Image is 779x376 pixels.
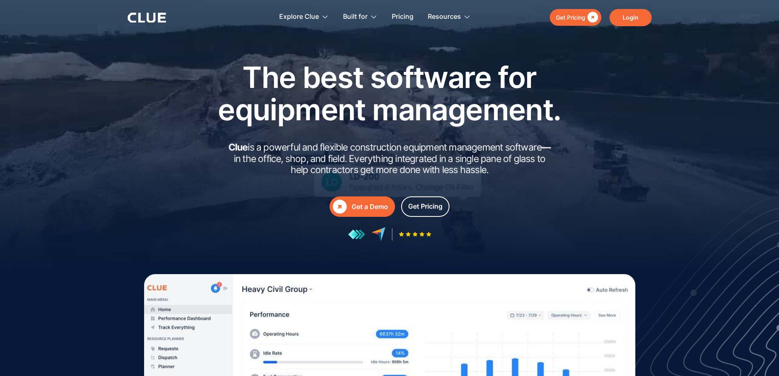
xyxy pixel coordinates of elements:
[348,229,365,240] img: reviews at getapp
[428,4,471,30] div: Resources
[205,61,574,126] h1: The best software for equipment management.
[401,196,449,217] a: Get Pricing
[228,142,248,153] strong: Clue
[226,142,553,176] h2: is a powerful and flexible construction equipment management software in the office, shop, and fi...
[352,202,388,212] div: Get a Demo
[610,9,652,26] a: Login
[428,4,461,30] div: Resources
[392,4,413,30] a: Pricing
[343,4,377,30] div: Built for
[632,261,779,376] iframe: Chat Widget
[279,4,329,30] div: Explore Clue
[279,4,319,30] div: Explore Clue
[585,12,598,23] div: 
[556,12,585,23] div: Get Pricing
[399,232,431,237] img: Five-star rating icon
[333,200,347,214] div: 
[371,227,386,241] img: reviews at capterra
[542,142,551,153] strong: —
[343,4,368,30] div: Built for
[330,196,395,217] a: Get a Demo
[550,9,601,26] a: Get Pricing
[408,201,443,212] div: Get Pricing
